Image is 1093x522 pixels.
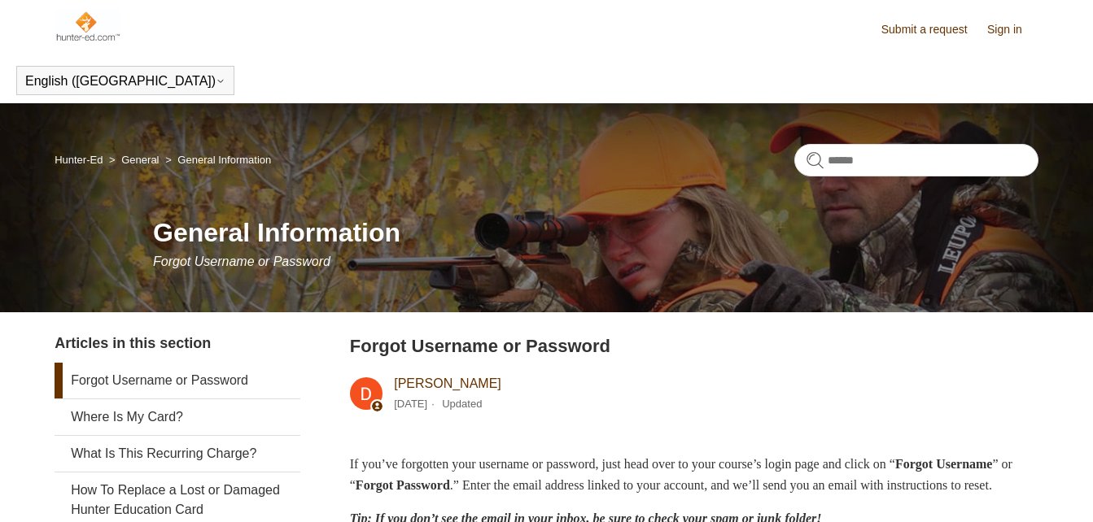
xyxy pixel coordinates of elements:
img: Hunter-Ed Help Center home page [55,10,120,42]
li: Updated [442,398,482,410]
a: Forgot Username or Password [55,363,300,398]
a: Sign in [987,21,1038,38]
strong: Forgot Password [356,478,450,492]
time: 05/20/2025, 16:25 [394,398,427,410]
p: If you’ve forgotten your username or password, just head over to your course’s login page and cli... [350,454,1038,495]
input: Search [794,144,1038,176]
li: General Information [162,154,271,166]
li: Hunter-Ed [55,154,106,166]
a: Where Is My Card? [55,399,300,435]
a: Hunter-Ed [55,154,103,166]
strong: Forgot Username [895,457,993,471]
a: General [121,154,159,166]
h2: Forgot Username or Password [350,333,1038,359]
a: What Is This Recurring Charge? [55,436,300,472]
a: [PERSON_NAME] [394,376,501,390]
a: Submit a request [881,21,984,38]
button: English ([GEOGRAPHIC_DATA]) [25,74,225,89]
span: Articles in this section [55,335,211,351]
h1: General Information [153,213,1038,252]
li: General [106,154,162,166]
a: General Information [177,154,271,166]
span: Forgot Username or Password [153,254,330,268]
